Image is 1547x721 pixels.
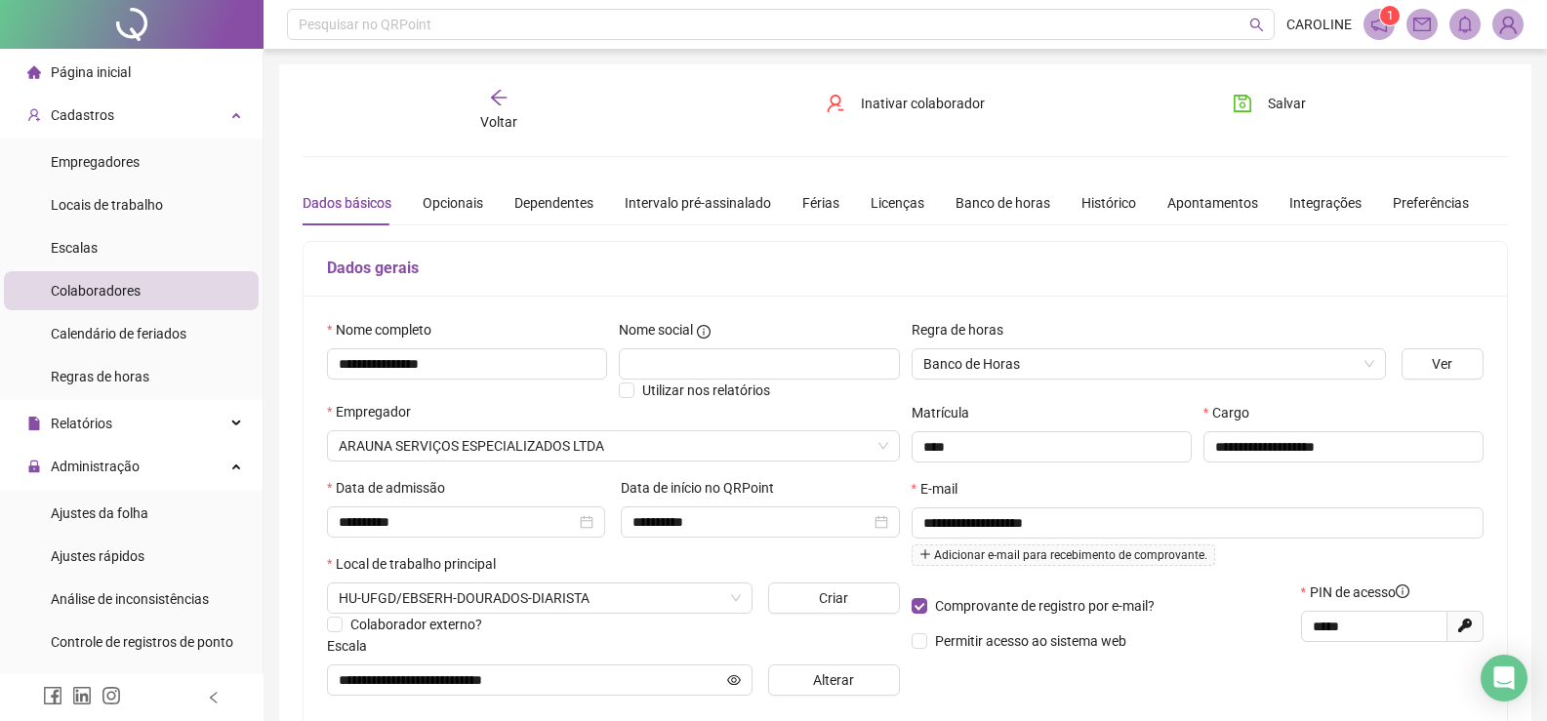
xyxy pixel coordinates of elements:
div: Histórico [1081,192,1136,214]
span: Salvar [1268,93,1306,114]
span: Administração [51,459,140,474]
button: Criar [768,582,900,614]
span: bell [1456,16,1474,33]
span: CAROLINE [1286,14,1352,35]
label: Empregador [327,401,424,422]
span: Inativar colaborador [861,93,985,114]
div: Dependentes [514,192,593,214]
span: Relatórios [51,416,112,431]
div: Apontamentos [1167,192,1258,214]
label: Data de admissão [327,477,458,499]
label: Local de trabalho principal [327,553,509,575]
span: 1 [1387,9,1394,22]
label: Regra de horas [912,319,1016,340]
label: Cargo [1203,402,1262,423]
span: PIN de acesso [1310,581,1409,603]
label: Escala [327,635,380,657]
label: Matrícula [912,402,982,423]
img: 89421 [1493,10,1523,39]
label: E-mail [912,478,970,500]
span: save [1233,94,1252,113]
span: Permitir acesso ao sistema web [935,633,1126,649]
span: notification [1370,16,1388,33]
span: Alterar [813,669,854,691]
span: Análise de inconsistências [51,591,209,607]
div: Dados básicos [303,192,391,214]
span: info-circle [697,325,711,339]
span: facebook [43,686,62,705]
button: Ver [1402,348,1484,380]
span: mail [1413,16,1431,33]
span: Criar [819,587,848,609]
span: Colaboradores [51,283,141,299]
button: Alterar [768,664,900,696]
span: home [27,65,41,79]
span: lock [27,460,41,473]
span: Comprovante de registro por e-mail? [935,598,1155,614]
span: info-circle [1396,584,1409,598]
span: Adicionar e-mail para recebimento de comprovante. [912,544,1215,566]
span: Página inicial [51,64,131,80]
span: linkedin [72,686,92,705]
span: user-delete [826,94,845,113]
span: user-add [27,108,41,122]
span: plus [919,548,931,560]
div: Open Intercom Messenger [1481,655,1527,701]
span: file [27,417,41,430]
label: Nome completo [327,319,444,340]
span: Controle de registros de ponto [51,634,233,650]
div: Licenças [871,192,924,214]
span: instagram [102,686,121,705]
span: Ajustes rápidos [51,548,144,564]
div: Férias [802,192,839,214]
div: Preferências [1393,192,1469,214]
span: ARAUNA SERVIÇOS ESPECIALIZADOS LTDA [339,431,888,461]
h5: Dados gerais [327,257,1484,280]
span: Locais de trabalho [51,197,163,213]
sup: 1 [1380,6,1400,25]
span: Colaborador externo? [350,617,482,632]
span: left [207,691,221,704]
span: arrow-left [489,88,509,107]
span: RUA IVO ALVES DA ROCHA, 558 – ALTOS DO INDAIÁ [339,583,741,613]
span: search [1249,18,1264,32]
span: Ajustes da folha [51,505,148,521]
span: Calendário de feriados [51,326,186,341]
button: Salvar [1218,88,1321,119]
span: Cadastros [51,107,114,123]
span: Regras de horas [51,369,149,384]
span: Escalas [51,240,98,256]
span: Voltar [480,114,517,130]
span: Nome social [619,319,693,340]
label: Data de início no QRPoint [621,477,787,499]
span: Ver [1432,353,1452,375]
span: Empregadores [51,154,140,170]
span: eye [727,673,741,687]
div: Intervalo pré-assinalado [625,192,771,214]
div: Banco de horas [956,192,1050,214]
div: Opcionais [423,192,483,214]
button: Inativar colaborador [811,88,999,119]
span: Utilizar nos relatórios [642,382,770,398]
div: Integrações [1289,192,1362,214]
span: Banco de Horas [923,349,1374,379]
